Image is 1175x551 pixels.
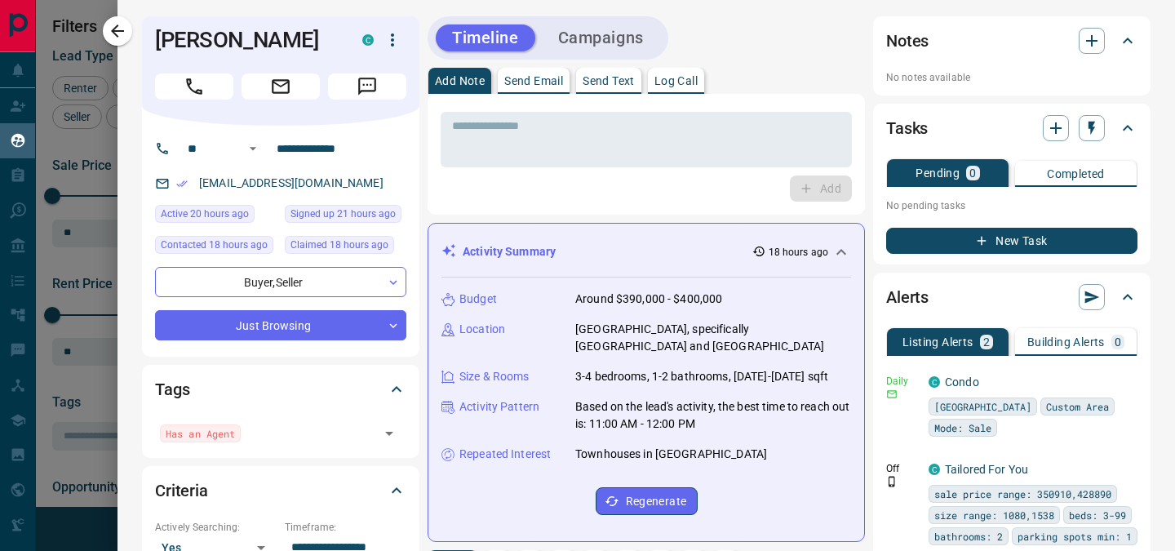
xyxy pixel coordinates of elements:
[1018,528,1132,544] span: parking spots min: 1
[459,446,551,463] p: Repeated Interest
[155,471,406,510] div: Criteria
[886,109,1137,148] div: Tasks
[155,370,406,409] div: Tags
[886,193,1137,218] p: No pending tasks
[934,528,1003,544] span: bathrooms: 2
[886,389,898,400] svg: Email
[769,245,828,260] p: 18 hours ago
[459,368,530,385] p: Size & Rooms
[463,243,556,260] p: Activity Summary
[929,464,940,475] div: condos.ca
[575,291,722,308] p: Around $390,000 - $400,000
[583,75,635,87] p: Send Text
[934,486,1111,502] span: sale price range: 350910,428890
[916,167,960,179] p: Pending
[886,28,929,54] h2: Notes
[596,487,698,515] button: Regenerate
[155,73,233,100] span: Call
[929,376,940,388] div: condos.ca
[155,310,406,340] div: Just Browsing
[435,75,485,87] p: Add Note
[886,374,919,389] p: Daily
[575,446,767,463] p: Townhouses in [GEOGRAPHIC_DATA]
[575,321,851,355] p: [GEOGRAPHIC_DATA], specifically [GEOGRAPHIC_DATA] and [GEOGRAPHIC_DATA]
[886,21,1137,60] div: Notes
[290,206,396,222] span: Signed up 21 hours ago
[328,73,406,100] span: Message
[155,478,208,504] h2: Criteria
[934,507,1054,523] span: size range: 1080,1538
[934,398,1031,415] span: [GEOGRAPHIC_DATA]
[886,461,919,476] p: Off
[285,205,406,228] div: Tue Aug 12 2025
[285,520,406,535] p: Timeframe:
[378,422,401,445] button: Open
[1046,398,1109,415] span: Custom Area
[285,236,406,259] div: Tue Aug 12 2025
[459,291,497,308] p: Budget
[155,520,277,535] p: Actively Searching:
[362,34,374,46] div: condos.ca
[166,425,235,442] span: Has an Agent
[155,376,189,402] h2: Tags
[290,237,388,253] span: Claimed 18 hours ago
[1115,336,1121,348] p: 0
[1047,168,1105,180] p: Completed
[436,24,535,51] button: Timeline
[155,205,277,228] div: Tue Aug 12 2025
[886,284,929,310] h2: Alerts
[161,237,268,253] span: Contacted 18 hours ago
[459,398,539,415] p: Activity Pattern
[155,236,277,259] div: Tue Aug 12 2025
[176,178,188,189] svg: Email Verified
[504,75,563,87] p: Send Email
[161,206,249,222] span: Active 20 hours ago
[155,27,338,53] h1: [PERSON_NAME]
[654,75,698,87] p: Log Call
[945,463,1028,476] a: Tailored For You
[199,176,384,189] a: [EMAIL_ADDRESS][DOMAIN_NAME]
[242,73,320,100] span: Email
[969,167,976,179] p: 0
[945,375,979,389] a: Condo
[1027,336,1105,348] p: Building Alerts
[902,336,973,348] p: Listing Alerts
[575,398,851,433] p: Based on the lead's activity, the best time to reach out is: 11:00 AM - 12:00 PM
[886,70,1137,85] p: No notes available
[459,321,505,338] p: Location
[934,420,991,436] span: Mode: Sale
[542,24,660,51] button: Campaigns
[441,237,851,267] div: Activity Summary18 hours ago
[886,228,1137,254] button: New Task
[983,336,990,348] p: 2
[155,267,406,297] div: Buyer , Seller
[886,115,928,141] h2: Tasks
[886,476,898,487] svg: Push Notification Only
[1069,507,1126,523] span: beds: 3-99
[886,278,1137,317] div: Alerts
[243,139,263,158] button: Open
[575,368,828,385] p: 3-4 bedrooms, 1-2 bathrooms, [DATE]-[DATE] sqft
